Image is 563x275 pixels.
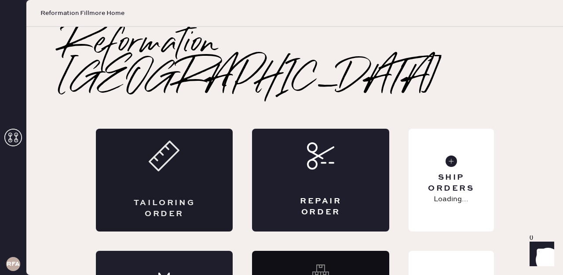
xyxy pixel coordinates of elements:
span: Reformation Fillmore Home [40,9,124,18]
div: Ship Orders [416,172,486,194]
div: Repair Order [287,196,354,218]
h2: Reformation [GEOGRAPHIC_DATA] [62,27,528,97]
h3: RFA [7,261,20,267]
p: Loading... [434,194,468,205]
iframe: Front Chat [521,235,559,273]
div: Tailoring Order [131,198,198,220]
